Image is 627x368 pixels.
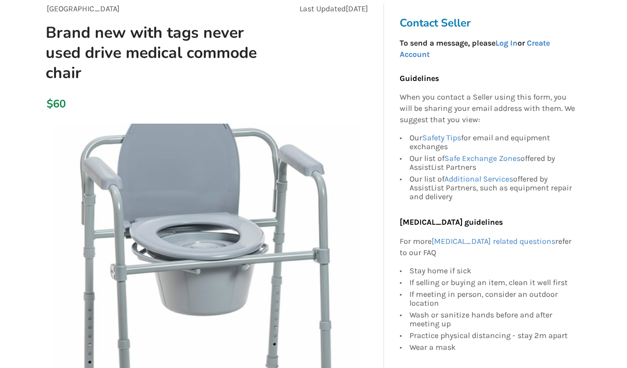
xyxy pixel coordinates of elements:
[400,92,575,126] p: When you contact a Seller using this form, you will be sharing your email address with them. We s...
[432,237,555,246] a: [MEDICAL_DATA] related questions
[409,266,575,277] div: Stay home if sick
[400,38,550,59] strong: To send a message, please or
[47,97,52,111] div: $60
[495,38,518,48] a: Log In
[422,133,461,142] a: Safety Tips
[300,4,346,13] span: Last Updated
[400,16,580,30] h3: Contact Seller
[346,4,368,13] span: [DATE]
[444,174,513,184] a: Additional Services
[400,236,575,259] p: For more refer to our FAQ
[409,309,575,330] div: Wash or sanitize hands before and after meeting up
[409,342,575,352] div: Wear a mask
[409,173,575,201] div: Our list of offered by AssistList Partners, such as equipment repair and delivery
[400,74,439,83] b: Guidelines
[409,289,575,309] div: If meeting in person, consider an outdoor location
[409,133,575,153] div: Our for email and equipment exchanges
[444,154,520,163] a: Safe Exchange Zones
[47,4,120,13] span: [GEOGRAPHIC_DATA]
[400,217,503,227] b: [MEDICAL_DATA] guidelines
[409,277,575,289] div: If selling or buying an item, clean it well first
[409,330,575,342] div: Practice physical distancing - stay 2m apart
[38,23,270,83] h1: Brand new with tags never used drive medical commode chair
[409,153,575,173] div: Our list of offered by AssistList Partners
